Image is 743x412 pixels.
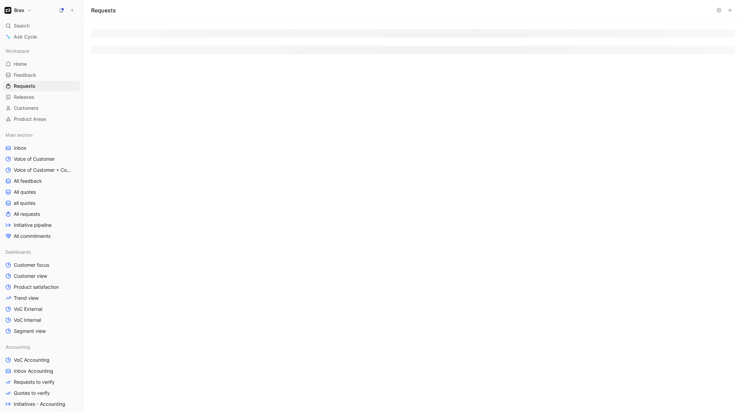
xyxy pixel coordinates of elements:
span: Initiatives - Accounting [14,401,65,408]
a: Trend view [3,293,80,303]
div: AccountingVoC AccountingInbox AccountingRequests to verifyQuotes to verifyInitiatives - Accounting [3,342,80,409]
span: Workspace [6,47,29,54]
span: Customers [14,105,39,112]
span: Quotes to verify [14,390,50,397]
span: Trend view [14,295,39,302]
a: Customer focus [3,260,80,270]
span: Customer view [14,273,47,279]
a: Customer view [3,271,80,281]
span: All requests [14,211,40,218]
span: all quotes [14,200,35,207]
span: VoC Internal [14,317,41,324]
div: Workspace [3,46,80,56]
a: all quotes [3,198,80,208]
a: Requests [3,81,80,91]
a: VoC External [3,304,80,314]
span: Inbox Accounting [14,368,53,374]
a: Product satisfaction [3,282,80,292]
span: Product satisfaction [14,284,59,290]
a: Segment view [3,326,80,336]
span: Ask Cycle [14,33,37,41]
span: Voice of Customer + Commercial NRR Feedback [14,167,73,173]
a: Feedback [3,70,80,80]
a: Inbox [3,143,80,153]
span: All quotes [14,189,36,196]
a: Product Areas [3,114,80,124]
span: Home [14,61,27,67]
a: Ask Cycle [3,32,80,42]
span: VoC Accounting [14,357,50,363]
span: All commitments [14,233,51,240]
div: Search [3,21,80,31]
div: DashboardsCustomer focusCustomer viewProduct satisfactionTrend viewVoC ExternalVoC InternalSegmen... [3,247,80,336]
span: Product Areas [14,116,46,123]
span: Releases [14,94,34,101]
a: VoC Accounting [3,355,80,365]
span: All feedback [14,178,42,184]
a: All requests [3,209,80,219]
a: Initiative pipeline [3,220,80,230]
span: Customer focus [14,262,49,268]
h1: Brex [14,7,24,13]
button: BrexBrex [3,6,33,15]
div: Main sectionInboxVoice of CustomerVoice of Customer + Commercial NRR FeedbackAll feedbackAll quot... [3,130,80,241]
span: Accounting [6,344,30,350]
a: All feedback [3,176,80,186]
span: Search [14,22,30,30]
a: All quotes [3,187,80,197]
a: Releases [3,92,80,102]
a: All commitments [3,231,80,241]
span: Requests to verify [14,379,55,385]
a: Initiatives - Accounting [3,399,80,409]
div: Dashboards [3,247,80,257]
a: Voice of Customer + Commercial NRR Feedback [3,165,80,175]
span: Feedback [14,72,36,78]
a: Home [3,59,80,69]
a: VoC Internal [3,315,80,325]
span: Voice of Customer [14,156,55,162]
span: Inbox [14,145,26,151]
a: Voice of Customer [3,154,80,164]
a: Requests to verify [3,377,80,387]
a: Inbox Accounting [3,366,80,376]
span: Dashboards [6,249,31,255]
div: Accounting [3,342,80,352]
span: Requests [14,83,35,89]
span: VoC External [14,306,42,313]
span: Initiative pipeline [14,222,52,229]
img: Brex [4,7,11,14]
a: Customers [3,103,80,113]
h1: Requests [91,6,116,14]
a: Quotes to verify [3,388,80,398]
span: Segment view [14,328,46,335]
div: Main section [3,130,80,140]
span: Main section [6,131,33,138]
